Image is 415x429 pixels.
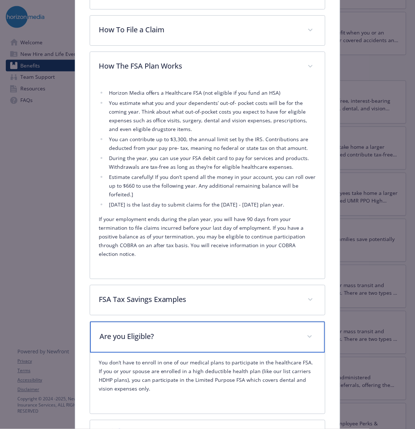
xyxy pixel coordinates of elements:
li: You estimate what you and your dependents’ out-of- pocket costs will be for the coming year. Thin... [107,99,317,134]
div: FSA Tax Savings Examples [90,285,325,315]
p: Are you Eligible? [99,331,298,342]
li: You can contribute up to $3,300, the annual limit set by the IRS. Contributions are deducted from... [107,135,317,152]
li: Estimate carefully! If you don’t spend all the money in your account, you can roll over up to $66... [107,173,317,199]
div: How To File a Claim [90,16,325,45]
p: How To File a Claim [99,24,299,35]
li: [DATE] is the last day to submit claims for the [DATE] - [DATE] plan year. [107,200,317,209]
p: You don’t have to enroll in one of our medical plans to participate in the healthcare FSA. If you... [99,359,317,393]
p: How The FSA Plan Works [99,61,299,71]
div: How The FSA Plan Works [90,52,325,82]
li: During the year, you can use your FSA debit card to pay for services and products. Withdrawals ar... [107,154,317,171]
div: How The FSA Plan Works [90,82,325,279]
div: Are you Eligible? [90,353,325,414]
p: If your employment ends during the plan year, you will have 90 days from your termination to file... [99,215,317,258]
li: Horizon Media offers a Healthcare FSA (not eligible if you fund an HSA) [107,89,317,97]
p: FSA Tax Savings Examples [99,294,299,305]
div: Are you Eligible? [90,322,325,353]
